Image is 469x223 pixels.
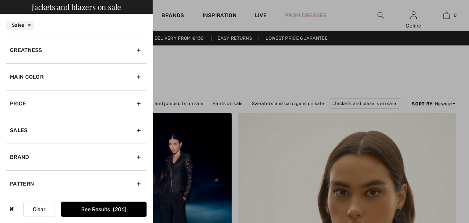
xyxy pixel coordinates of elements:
[10,154,29,160] font: Brand
[12,23,24,28] font: Sales
[10,74,44,80] font: Main Color
[81,206,110,213] font: See results
[10,181,34,187] font: Pattern
[33,206,45,213] font: Clear
[32,2,121,12] font: Jackets and blazers on sale
[23,202,55,217] button: Clear
[115,206,124,213] font: 206
[61,202,147,217] button: See results206
[420,166,461,185] iframe: Opens a widget where you can find more information
[10,47,42,53] font: Greatness
[10,127,28,134] font: Sales
[10,100,26,107] font: Price
[9,205,14,213] font: ✖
